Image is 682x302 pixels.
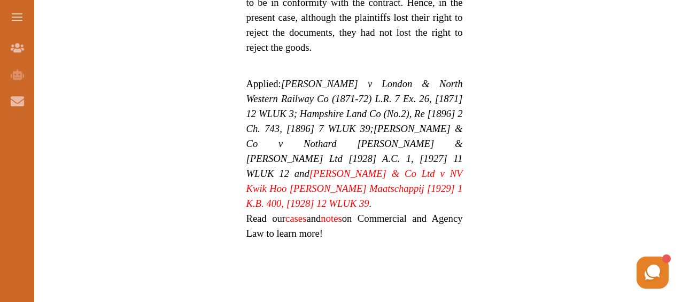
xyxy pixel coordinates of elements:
a: notes [321,213,342,224]
span: Applied: [246,78,463,209]
iframe: To enrich screen reader interactions, please activate Accessibility in Grammarly extension settings [425,254,671,291]
a: [PERSON_NAME] & Co Ltd v NV Kwik Hoo [PERSON_NAME] Maatschappij [1929] 1 K.B. 400, [1928] 12 WLUK 39 [246,168,463,209]
a: cases [285,213,306,224]
span: Read our and on Commercial and Agency Law to learn more! [246,213,463,239]
em: [PERSON_NAME] & Co v Nothard [PERSON_NAME] & [PERSON_NAME] Ltd [1928] A.C. 1, [1927] 11 WLUK 12 a... [246,123,463,209]
em: [PERSON_NAME] v London & North Western Railway Co (1871-72) L.R. 7 Ex. 26, [1871] 12 WLUK 3; Hamp... [246,78,463,134]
